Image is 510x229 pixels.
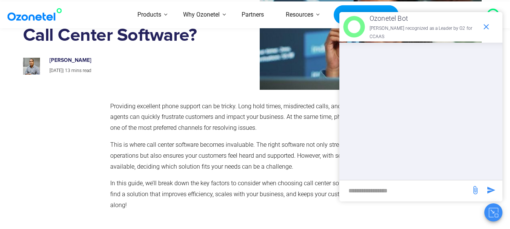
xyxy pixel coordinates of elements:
[49,67,209,75] p: |
[110,103,396,132] span: Providing excellent phone support can be tricky. Long hold times, misdirected calls, and overwhel...
[343,184,467,198] div: new-msg-input
[23,58,40,75] img: prashanth-kancherla_avatar-200x200.jpeg
[172,2,231,28] a: Why Ozonetel
[343,16,365,38] img: header
[65,68,70,73] span: 13
[484,183,499,198] span: send message
[370,25,478,41] p: [PERSON_NAME] recognized as a Leader by G2 for CCAAS
[468,183,483,198] span: send message
[370,12,478,25] p: Ozonetel Bot
[126,2,172,28] a: Products
[110,141,380,170] span: This is where call center software becomes invaluable. The right software not only streamlines yo...
[49,57,209,64] h6: [PERSON_NAME]
[275,2,324,28] a: Resources
[110,180,390,209] span: In this guide, we’ll break down the key factors to consider when choosing call center software, h...
[49,68,63,73] span: [DATE]
[71,68,91,73] span: mins read
[231,2,275,28] a: Partners
[334,5,398,25] a: Request a Demo
[479,19,494,34] span: end chat or minimize
[484,203,502,221] button: Close chat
